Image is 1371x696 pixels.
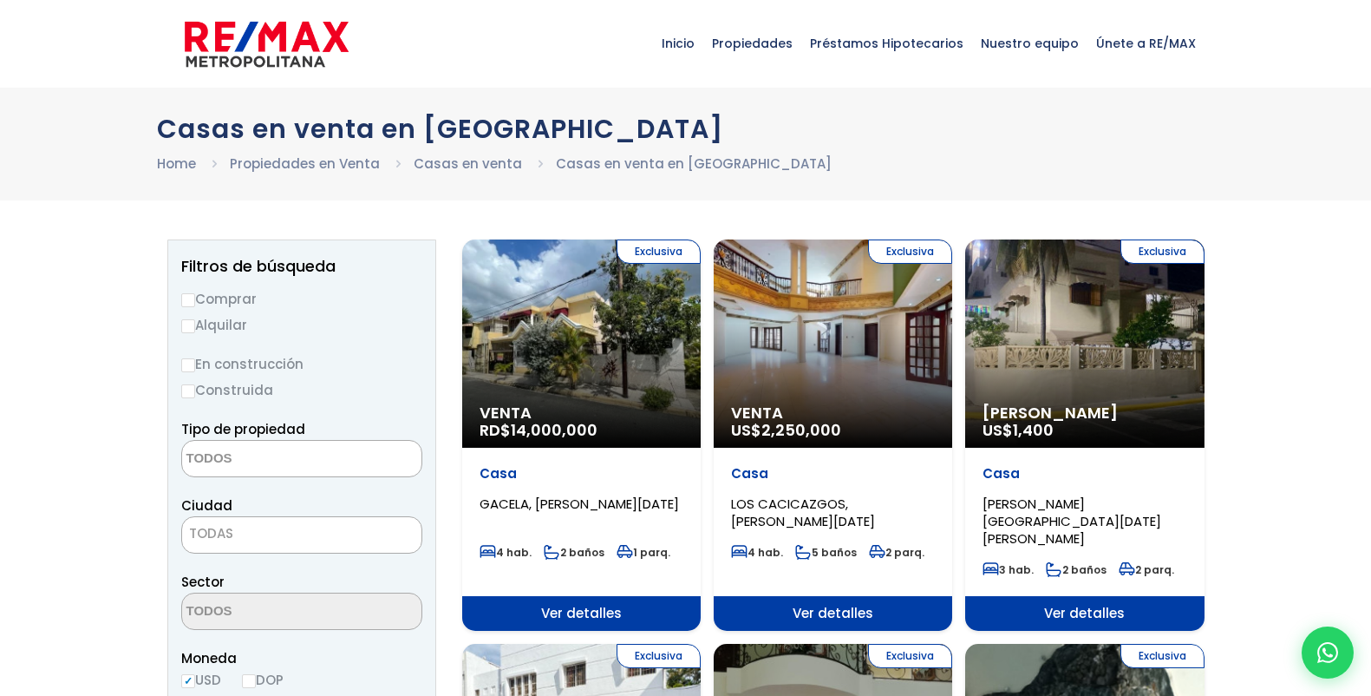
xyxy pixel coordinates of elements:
span: Exclusiva [617,644,701,668]
span: Venta [480,404,683,422]
span: Exclusiva [868,644,952,668]
span: 1 parq. [617,545,670,560]
label: Comprar [181,288,422,310]
input: Construida [181,384,195,398]
label: DOP [242,669,284,691]
label: Construida [181,379,422,401]
span: Ciudad [181,496,232,515]
span: 5 baños [795,545,857,560]
a: Exclusiva Venta RD$14,000,000 Casa GACELA, [PERSON_NAME][DATE] 4 hab. 2 baños 1 parq. Ver detalles [462,240,701,631]
input: Alquilar [181,319,195,333]
span: Tipo de propiedad [181,420,305,438]
a: Exclusiva [PERSON_NAME] US$1,400 Casa [PERSON_NAME][GEOGRAPHIC_DATA][DATE][PERSON_NAME] 3 hab. 2 ... [965,240,1204,631]
span: 3 hab. [983,562,1034,577]
span: Inicio [653,17,703,69]
a: Home [157,154,196,173]
span: 2 parq. [1119,562,1174,577]
input: DOP [242,674,256,688]
a: Exclusiva Venta US$2,250,000 Casa LOS CACICAZGOS, [PERSON_NAME][DATE] 4 hab. 5 baños 2 parq. Ver ... [714,240,952,631]
span: Ver detalles [714,596,952,631]
span: GACELA, [PERSON_NAME][DATE] [480,495,679,513]
textarea: Search [182,441,350,478]
span: Propiedades [703,17,801,69]
span: Únete a RE/MAX [1087,17,1205,69]
span: 1,400 [1013,419,1054,441]
span: Nuestro equipo [972,17,1087,69]
span: Exclusiva [617,240,701,264]
p: Casa [731,465,935,483]
span: US$ [731,419,841,441]
span: US$ [983,419,1054,441]
span: Exclusiva [1120,240,1205,264]
span: Préstamos Hipotecarios [801,17,972,69]
span: [PERSON_NAME] [983,404,1186,422]
span: Exclusiva [868,240,952,264]
span: Sector [181,573,225,591]
span: Moneda [181,647,422,669]
span: 2,250,000 [761,419,841,441]
textarea: Search [182,594,350,631]
a: Casas en venta [414,154,522,173]
a: Propiedades en Venta [230,154,380,173]
span: Exclusiva [1120,644,1205,668]
h1: Casas en venta en [GEOGRAPHIC_DATA] [157,114,1215,144]
img: remax-metropolitana-logo [185,18,349,70]
span: TODAS [189,524,233,542]
span: 2 baños [1046,562,1107,577]
span: Venta [731,404,935,422]
li: Casas en venta en [GEOGRAPHIC_DATA] [556,153,832,174]
span: 2 parq. [869,545,924,560]
h2: Filtros de búsqueda [181,258,422,275]
span: TODAS [182,522,421,546]
span: TODAS [181,516,422,554]
span: 4 hab. [731,545,783,560]
span: LOS CACICAZGOS, [PERSON_NAME][DATE] [731,495,875,530]
input: Comprar [181,293,195,307]
label: Alquilar [181,314,422,336]
span: Ver detalles [965,596,1204,631]
label: USD [181,669,221,691]
span: 4 hab. [480,545,532,560]
span: RD$ [480,419,597,441]
span: Ver detalles [462,596,701,631]
input: En construcción [181,358,195,372]
span: [PERSON_NAME][GEOGRAPHIC_DATA][DATE][PERSON_NAME] [983,495,1161,548]
span: 14,000,000 [511,419,597,441]
span: 2 baños [544,545,604,560]
p: Casa [480,465,683,483]
p: Casa [983,465,1186,483]
input: USD [181,674,195,688]
label: En construcción [181,353,422,375]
